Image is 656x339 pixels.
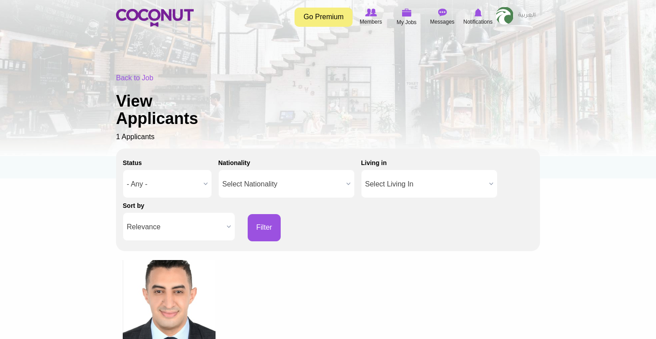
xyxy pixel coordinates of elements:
[361,158,387,167] label: Living in
[127,170,200,198] span: - Any -
[474,8,482,17] img: Notifications
[360,17,382,26] span: Members
[353,7,389,27] a: Browse Members Members
[116,73,540,142] div: 1 Applicants
[116,9,194,27] img: Home
[463,17,492,26] span: Notifications
[123,158,142,167] label: Status
[460,7,496,27] a: Notifications Notifications
[295,8,353,27] a: Go Premium
[116,92,228,128] h1: View Applicants
[514,7,540,25] a: العربية
[397,18,417,27] span: My Jobs
[218,158,250,167] label: Nationality
[222,170,343,198] span: Select Nationality
[123,201,144,210] label: Sort by
[365,170,486,198] span: Select Living In
[430,17,455,26] span: Messages
[127,213,223,241] span: Relevance
[116,74,154,82] a: Back to Job
[424,7,460,27] a: Messages Messages
[248,214,281,241] button: Filter
[365,8,377,17] img: Browse Members
[438,8,447,17] img: Messages
[389,7,424,28] a: My Jobs My Jobs
[402,8,411,17] img: My Jobs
